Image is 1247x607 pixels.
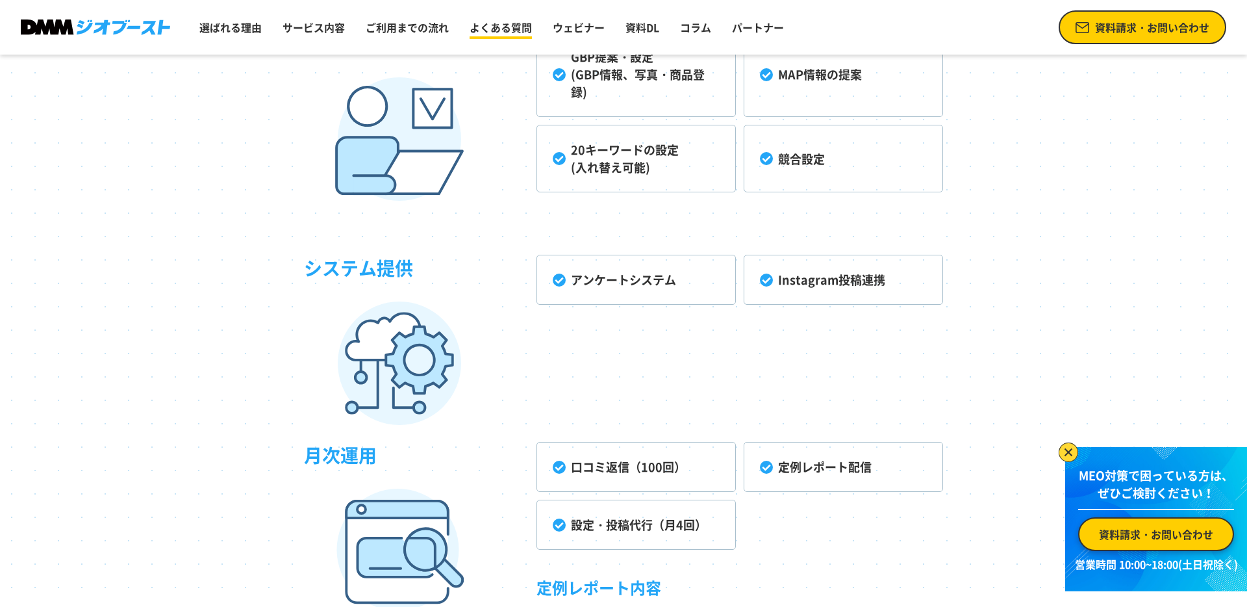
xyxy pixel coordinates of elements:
li: 20キーワードの設定 (入れ替え可能) [536,125,736,192]
img: DMMジオブースト [21,19,170,36]
a: 資料請求・お問い合わせ [1059,10,1226,44]
p: 営業時間 10:00~18:00(土日祝除く) [1073,556,1239,572]
li: 定例レポート配信 [744,442,943,492]
li: 口コミ返信（100回） [536,442,736,492]
li: GBP提案・設定 (GBP情報、写真・商品登録) [536,32,736,117]
a: サービス内容 [277,14,350,40]
a: よくある質問 [464,14,537,40]
a: 資料DL [620,14,664,40]
li: MAP情報の提案 [744,32,943,117]
a: パートナー [727,14,789,40]
h3: システム提供 [304,255,536,380]
li: アンケートシステム [536,255,736,305]
span: 資料請求・お問い合わせ [1095,19,1209,35]
a: ウェビナー [548,14,610,40]
li: 設定・投稿代行（月4回） [536,500,736,550]
img: バナーを閉じる [1059,443,1078,462]
a: コラム [675,14,716,40]
a: 資料請求・お問い合わせ [1078,517,1234,551]
a: ご利用までの流れ [360,14,454,40]
span: 資料請求・お問い合わせ [1099,526,1213,542]
li: 競合設定 [744,125,943,192]
p: MEO対策で困っている方は、 ぜひご検討ください！ [1078,467,1234,510]
li: Instagram投稿連携 [744,255,943,305]
a: 選ばれる理由 [194,14,267,40]
h3: 初期設定 [304,32,536,192]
